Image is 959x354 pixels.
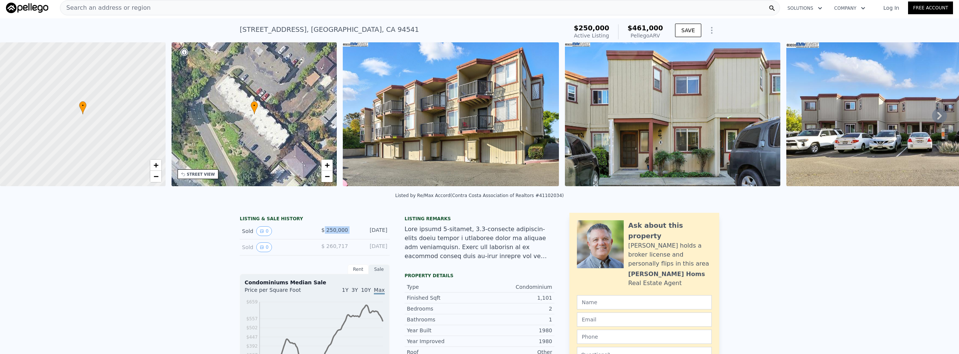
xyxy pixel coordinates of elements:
[240,24,419,35] div: [STREET_ADDRESS] , [GEOGRAPHIC_DATA] , CA 94541
[153,160,158,170] span: +
[405,273,554,279] div: Property details
[828,1,871,15] button: Company
[325,172,330,181] span: −
[153,172,158,181] span: −
[60,3,151,12] span: Search an address or region
[407,327,479,334] div: Year Built
[628,270,705,279] div: [PERSON_NAME] Homs
[628,241,712,268] div: [PERSON_NAME] holds a broker license and personally flips in this area
[242,226,309,236] div: Sold
[354,242,387,252] div: [DATE]
[256,242,272,252] button: View historical data
[407,316,479,323] div: Bathrooms
[321,160,333,171] a: Zoom in
[565,42,781,186] img: Sale: 165931114 Parcel: 35532132
[577,312,712,327] input: Email
[246,344,258,349] tspan: $392
[251,101,258,114] div: •
[407,283,479,291] div: Type
[479,338,552,345] div: 1980
[627,32,663,39] div: Pellego ARV
[245,286,315,298] div: Price per Square Foot
[150,171,161,182] a: Zoom out
[704,23,719,38] button: Show Options
[628,279,682,288] div: Real Estate Agent
[479,305,552,312] div: 2
[479,283,552,291] div: Condominium
[574,33,609,39] span: Active Listing
[348,264,369,274] div: Rent
[874,4,908,12] a: Log In
[627,24,663,32] span: $461,000
[479,316,552,323] div: 1
[577,295,712,309] input: Name
[675,24,701,37] button: SAVE
[343,42,559,186] img: Sale: 165931114 Parcel: 35532132
[374,287,385,294] span: Max
[246,316,258,321] tspan: $557
[246,325,258,330] tspan: $502
[405,216,554,222] div: Listing remarks
[321,227,348,233] span: $ 250,000
[395,193,564,198] div: Listed by Re/Max Accord (Contra Costa Association of Realtors #41102034)
[187,172,215,177] div: STREET VIEW
[361,287,371,293] span: 10Y
[256,226,272,236] button: View historical data
[242,242,309,252] div: Sold
[6,3,48,13] img: Pellego
[321,243,348,249] span: $ 260,717
[246,335,258,340] tspan: $447
[354,226,387,236] div: [DATE]
[479,327,552,334] div: 1980
[405,225,554,261] div: Lore ipsumd 5-sitamet, 3.3-consecte adipiscin-elits doeiu tempor i utlaboree dolor ma aliquae adm...
[79,102,87,109] span: •
[325,160,330,170] span: +
[351,287,358,293] span: 3Y
[577,330,712,344] input: Phone
[407,294,479,302] div: Finished Sqft
[628,220,712,241] div: Ask about this property
[479,294,552,302] div: 1,101
[245,279,385,286] div: Condominiums Median Sale
[79,101,87,114] div: •
[369,264,390,274] div: Sale
[908,1,953,14] a: Free Account
[781,1,828,15] button: Solutions
[342,287,348,293] span: 1Y
[240,216,390,223] div: LISTING & SALE HISTORY
[407,305,479,312] div: Bedrooms
[321,171,333,182] a: Zoom out
[407,338,479,345] div: Year Improved
[246,299,258,305] tspan: $659
[574,24,609,32] span: $250,000
[251,102,258,109] span: •
[150,160,161,171] a: Zoom in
